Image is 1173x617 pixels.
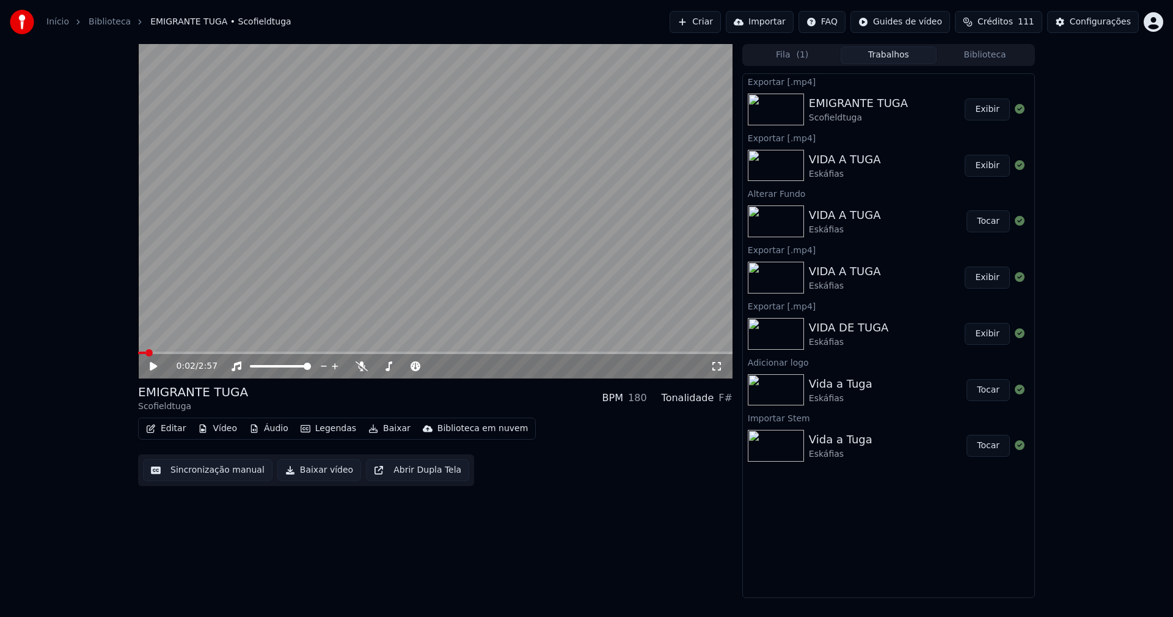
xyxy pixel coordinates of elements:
[796,49,808,61] span: ( 1 )
[46,16,291,28] nav: breadcrumb
[743,410,1034,425] div: Importar Stem
[937,46,1033,64] button: Biblioteca
[955,11,1042,33] button: Créditos111
[670,11,721,33] button: Criar
[1047,11,1139,33] button: Configurações
[277,459,361,481] button: Baixar vídeo
[809,280,881,292] div: Eskáfias
[193,420,242,437] button: Vídeo
[809,431,872,448] div: Vida a Tuga
[965,267,1010,289] button: Exibir
[809,393,872,405] div: Eskáfias
[296,420,361,437] button: Legendas
[965,323,1010,345] button: Exibir
[46,16,69,28] a: Início
[628,391,647,405] div: 180
[138,401,248,413] div: Scofieldtuga
[841,46,937,64] button: Trabalhos
[743,74,1034,89] div: Exportar [.mp4]
[809,224,881,236] div: Eskáfias
[143,459,272,481] button: Sincronização manual
[366,459,469,481] button: Abrir Dupla Tela
[809,151,881,168] div: VIDA A TUGA
[726,11,794,33] button: Importar
[798,11,846,33] button: FAQ
[1070,16,1131,28] div: Configurações
[809,319,889,336] div: VIDA DE TUGA
[718,391,733,405] div: F#
[809,448,872,460] div: Eskáfias
[967,435,1010,457] button: Tocar
[89,16,131,28] a: Biblioteca
[967,379,1010,401] button: Tocar
[743,130,1034,145] div: Exportar [.mp4]
[10,10,34,34] img: youka
[177,360,206,372] div: /
[809,207,881,224] div: VIDA A TUGA
[662,391,714,405] div: Tonalidade
[199,360,217,372] span: 2:57
[809,375,872,393] div: Vida a Tuga
[809,263,881,280] div: VIDA A TUGA
[967,210,1010,232] button: Tocar
[743,186,1034,201] div: Alterar Fundo
[743,242,1034,257] div: Exportar [.mp4]
[437,423,528,435] div: Biblioteca em nuvem
[138,383,248,401] div: EMIGRANTE TUGA
[809,95,908,112] div: EMIGRANTE TUGA
[602,391,623,405] div: BPM
[177,360,195,372] span: 0:02
[743,355,1034,369] div: Adicionar logo
[1018,16,1034,28] span: 111
[141,420,191,437] button: Editar
[244,420,293,437] button: Áudio
[364,420,415,437] button: Baixar
[744,46,841,64] button: Fila
[965,155,1010,177] button: Exibir
[809,336,889,349] div: Eskáfias
[809,112,908,124] div: Scofieldtuga
[977,16,1013,28] span: Créditos
[743,298,1034,313] div: Exportar [.mp4]
[809,168,881,180] div: Eskáfias
[965,98,1010,120] button: Exibir
[850,11,950,33] button: Guides de vídeo
[150,16,291,28] span: EMIGRANTE TUGA • Scofieldtuga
